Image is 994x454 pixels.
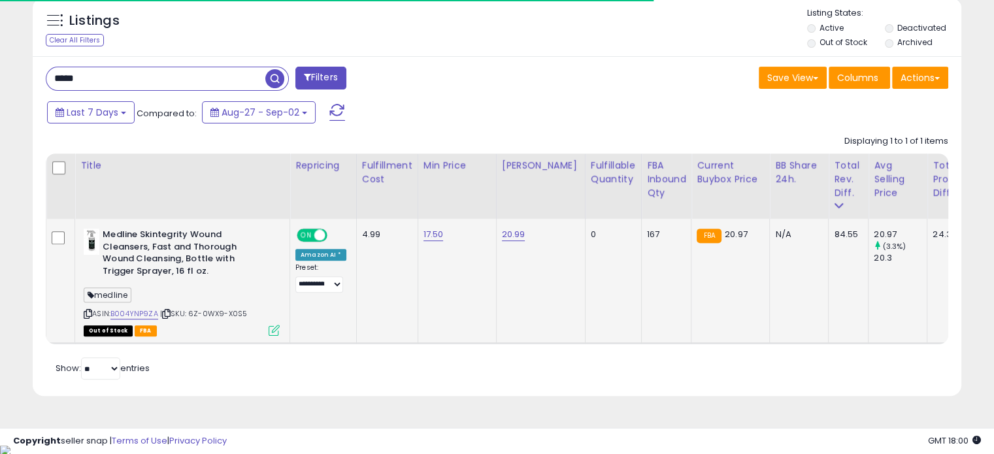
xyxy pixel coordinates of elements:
span: FBA [135,325,157,336]
span: | SKU: 6Z-0WX9-X0S5 [160,308,247,319]
label: Active [820,22,844,33]
span: 20.97 [725,228,748,240]
div: N/A [775,229,818,240]
div: 84.55 [834,229,858,240]
img: 31JAkuYmTDL._SL40_.jpg [84,229,99,255]
div: 24.33 [933,229,957,240]
a: 20.99 [502,228,525,241]
div: [PERSON_NAME] [502,159,580,172]
span: ON [298,230,314,241]
span: 2025-09-10 18:00 GMT [928,434,981,447]
button: Save View [759,67,827,89]
div: Min Price [423,159,491,172]
button: Actions [892,67,948,89]
div: Preset: [295,263,346,293]
strong: Copyright [13,434,61,447]
p: Listing States: [807,7,961,20]
span: All listings that are currently out of stock and unavailable for purchase on Amazon [84,325,133,336]
small: (3.3%) [882,241,906,251]
a: Privacy Policy [169,434,227,447]
span: Columns [837,71,878,84]
span: Compared to: [137,107,197,120]
div: Title [80,159,284,172]
button: Last 7 Days [47,101,135,123]
div: Displaying 1 to 1 of 1 items [844,135,948,148]
div: 0 [591,229,631,240]
span: Last 7 Days [67,106,118,119]
div: 167 [647,229,682,240]
label: Deactivated [897,22,946,33]
span: Aug-27 - Sep-02 [222,106,299,119]
div: Current Buybox Price [697,159,764,186]
div: Clear All Filters [46,34,104,46]
a: B004YNP9ZA [110,308,158,319]
div: Total Profit Diff. [933,159,961,200]
div: Fulfillable Quantity [591,159,636,186]
b: Medline Skintegrity Wound Cleansers, Fast and Thorough Wound Cleansing, Bottle with Trigger Spray... [103,229,261,280]
div: Amazon AI * [295,249,346,261]
div: Avg Selling Price [874,159,921,200]
div: 20.97 [874,229,927,240]
div: ASIN: [84,229,280,334]
h5: Listings [69,12,120,30]
button: Aug-27 - Sep-02 [202,101,316,123]
div: Repricing [295,159,351,172]
a: Terms of Use [112,434,167,447]
div: 4.99 [362,229,408,240]
label: Archived [897,37,932,48]
div: Fulfillment Cost [362,159,412,186]
span: medline [84,287,131,302]
div: FBA inbound Qty [647,159,686,200]
button: Filters [295,67,346,89]
div: BB Share 24h. [775,159,823,186]
button: Columns [829,67,890,89]
label: Out of Stock [820,37,867,48]
div: Total Rev. Diff. [834,159,863,200]
span: Show: entries [56,362,150,374]
div: seller snap | | [13,435,227,447]
small: FBA [697,229,721,243]
div: 20.3 [874,252,927,264]
a: 17.50 [423,228,444,241]
span: OFF [325,230,346,241]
